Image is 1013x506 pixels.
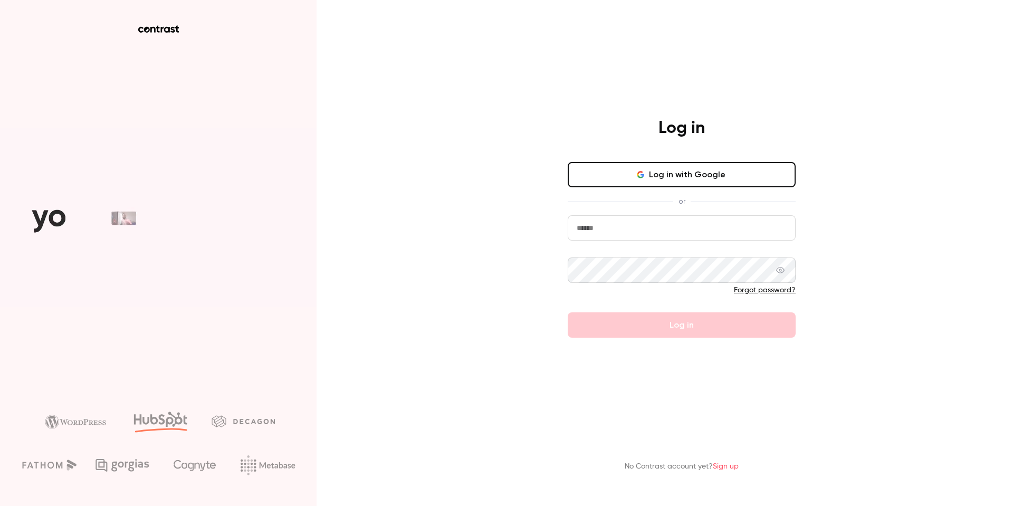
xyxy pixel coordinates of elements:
span: or [673,196,691,207]
button: Log in with Google [568,162,796,187]
img: decagon [212,415,275,427]
a: Sign up [713,463,739,470]
h4: Log in [658,118,705,139]
p: No Contrast account yet? [625,461,739,472]
a: Forgot password? [734,287,796,294]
